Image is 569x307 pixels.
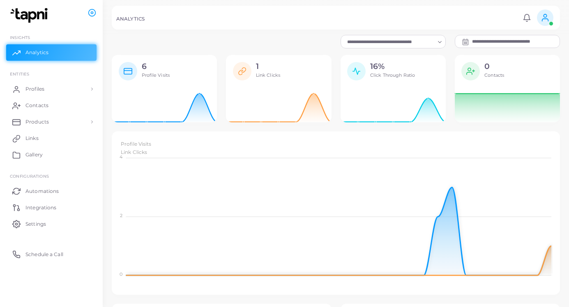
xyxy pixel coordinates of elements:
[25,220,46,228] span: Settings
[121,149,147,155] span: Link Clicks
[121,141,152,147] span: Profile Visits
[6,147,97,163] a: Gallery
[25,49,48,56] span: Analytics
[6,97,97,114] a: Contacts
[142,72,170,78] span: Profile Visits
[25,85,44,93] span: Profiles
[120,271,122,277] tspan: 0
[484,72,504,78] span: Contacts
[484,62,504,71] h2: 0
[344,37,435,46] input: Search for option
[6,246,97,262] a: Schedule a Call
[25,102,48,109] span: Contacts
[116,16,145,22] h5: ANALYTICS
[6,215,97,232] a: Settings
[6,199,97,215] a: Integrations
[120,213,122,218] tspan: 2
[256,62,280,71] h2: 1
[25,151,43,158] span: Gallery
[7,8,53,23] img: logo
[10,174,49,179] span: Configurations
[370,62,415,71] h2: 16%
[10,71,29,76] span: ENTITIES
[120,154,123,160] tspan: 4
[10,35,30,40] span: INSIGHTS
[25,251,63,258] span: Schedule a Call
[6,44,97,61] a: Analytics
[25,118,49,126] span: Products
[370,72,415,78] span: Click Through Ratio
[6,114,97,130] a: Products
[6,130,97,147] a: Links
[341,35,446,48] div: Search for option
[25,188,59,195] span: Automations
[256,72,280,78] span: Link Clicks
[25,204,56,211] span: Integrations
[25,135,39,142] span: Links
[142,62,170,71] h2: 6
[6,183,97,199] a: Automations
[6,81,97,97] a: Profiles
